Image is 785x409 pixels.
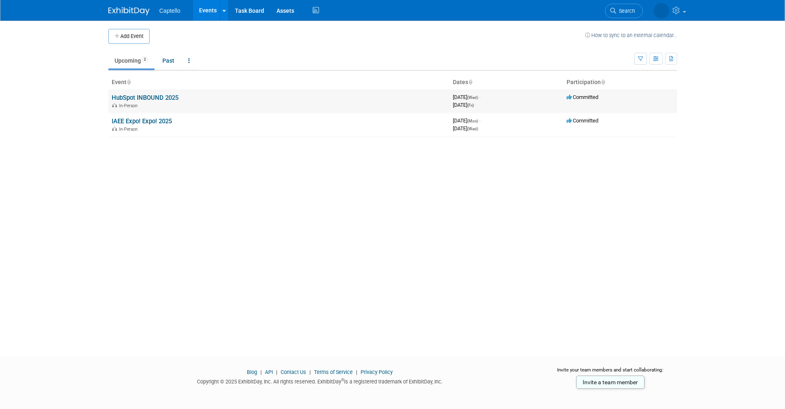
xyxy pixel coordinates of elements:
span: - [479,118,480,124]
th: Event [108,75,450,89]
span: - [479,94,480,100]
a: Sort by Start Date [468,79,472,85]
span: In-Person [119,103,140,108]
span: | [307,369,313,375]
a: Search [605,4,643,18]
span: Committed [567,94,598,100]
span: | [274,369,279,375]
span: 2 [141,56,148,63]
span: | [354,369,359,375]
a: Blog [247,369,257,375]
a: Privacy Policy [361,369,393,375]
th: Dates [450,75,563,89]
span: (Mon) [467,119,478,123]
span: [DATE] [453,118,480,124]
div: Invite your team members and start collaborating: [544,367,677,379]
span: [DATE] [453,94,480,100]
span: [DATE] [453,102,474,108]
a: API [265,369,273,375]
a: Contact Us [281,369,306,375]
span: Captello [159,7,180,14]
div: Copyright © 2025 ExhibitDay, Inc. All rights reserved. ExhibitDay is a registered trademark of Ex... [108,376,532,385]
img: Mackenzie Hood [654,3,669,19]
span: | [258,369,264,375]
span: In-Person [119,127,140,132]
span: Search [616,8,635,14]
a: HubSpot INBOUND 2025 [112,94,178,101]
sup: ® [341,378,344,382]
span: (Wed) [467,95,478,100]
span: Committed [567,118,598,124]
a: Terms of Service [314,369,353,375]
a: IAEE Expo! Expo! 2025 [112,118,172,125]
button: Add Event [108,29,150,44]
a: Past [156,53,180,68]
a: Invite a team member [576,376,644,389]
a: How to sync to an external calendar... [585,32,677,38]
th: Participation [563,75,677,89]
span: (Wed) [467,127,478,131]
img: ExhibitDay [108,7,150,15]
img: In-Person Event [112,103,117,107]
img: In-Person Event [112,127,117,131]
a: Sort by Event Name [127,79,131,85]
span: [DATE] [453,125,478,132]
a: Upcoming2 [108,53,155,68]
span: (Fri) [467,103,474,108]
a: Sort by Participation Type [601,79,605,85]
